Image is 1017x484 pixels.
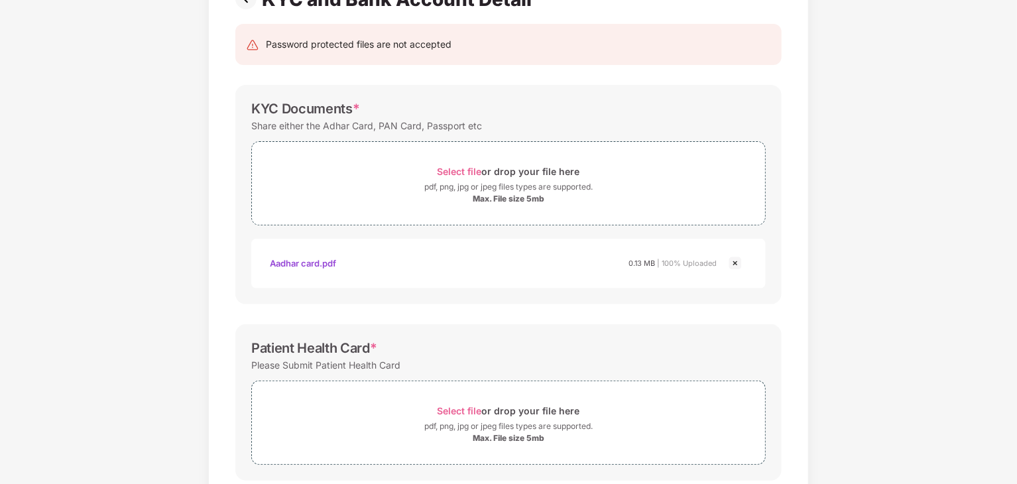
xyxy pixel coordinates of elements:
div: Patient Health Card [251,340,377,356]
div: Please Submit Patient Health Card [251,356,400,374]
div: Aadhar card.pdf [270,252,336,274]
div: pdf, png, jpg or jpeg files types are supported. [424,420,593,433]
span: Select file [438,166,482,177]
span: | 100% Uploaded [657,259,717,268]
span: 0.13 MB [628,259,655,268]
div: Max. File size 5mb [473,433,544,444]
span: Select fileor drop your file herepdf, png, jpg or jpeg files types are supported.Max. File size 5mb [252,391,765,454]
div: or drop your file here [438,402,580,420]
div: pdf, png, jpg or jpeg files types are supported. [424,180,593,194]
span: Select file [438,405,482,416]
div: Share either the Adhar Card, PAN Card, Passport etc [251,117,482,135]
img: svg+xml;base64,PHN2ZyBpZD0iQ3Jvc3MtMjR4MjQiIHhtbG5zPSJodHRwOi8vd3d3LnczLm9yZy8yMDAwL3N2ZyIgd2lkdG... [727,255,743,271]
div: KYC Documents [251,101,360,117]
img: svg+xml;base64,PHN2ZyB4bWxucz0iaHR0cDovL3d3dy53My5vcmcvMjAwMC9zdmciIHdpZHRoPSIyNCIgaGVpZ2h0PSIyNC... [246,38,259,52]
div: Max. File size 5mb [473,194,544,204]
span: Select fileor drop your file herepdf, png, jpg or jpeg files types are supported.Max. File size 5mb [252,152,765,215]
div: or drop your file here [438,162,580,180]
div: Password protected files are not accepted [266,37,451,52]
